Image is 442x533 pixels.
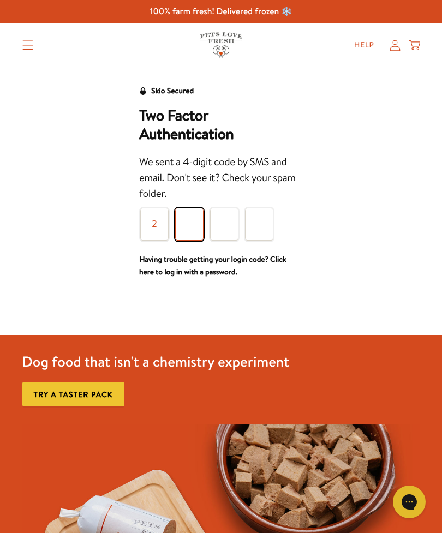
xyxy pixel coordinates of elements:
[175,208,204,241] input: Please enter your pin code
[14,32,42,59] summary: Translation missing: en.sections.header.menu
[200,32,242,58] img: Pets Love Fresh
[345,34,383,56] a: Help
[245,208,273,241] input: Please enter your pin code
[139,87,147,95] svg: Security
[140,208,169,241] input: Please enter your pin code
[22,382,124,406] a: Try a taster pack
[151,85,194,98] div: Skio Secured
[22,352,290,371] h3: Dog food that isn't a chemistry experiment
[139,155,295,201] span: We sent a 4-digit code by SMS and email. Don't see it? Check your spam folder.
[387,482,431,522] iframe: Gorgias live chat messenger
[139,85,194,106] a: Skio Secured
[139,106,303,143] h2: Two Factor Authentication
[210,208,238,241] input: Please enter your pin code
[139,254,286,278] a: Having trouble getting your login code? Click here to log in with a password.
